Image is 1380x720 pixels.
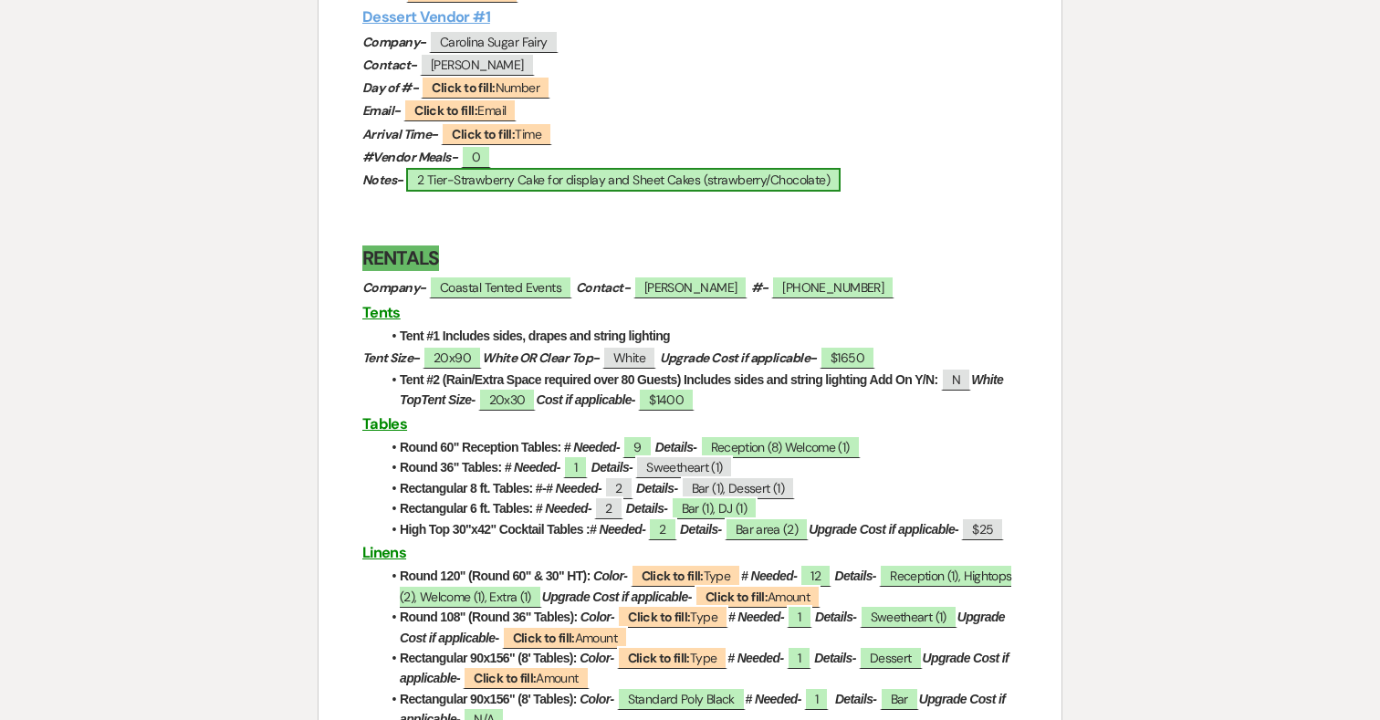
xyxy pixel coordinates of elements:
span: 12 [800,564,831,587]
span: Time [441,122,552,145]
em: Details- [655,440,696,454]
em: Notes- [362,172,403,188]
span: 2 [594,496,622,519]
em: #Vendor Meals- [362,149,457,165]
span: $25 [961,517,1004,540]
em: # Needed- [536,501,591,516]
strong: Rectangular 8 ft. Tables: [400,481,533,496]
span: Reception (1), Hightops (2), Welcome (1), Extra (1) [400,564,1011,607]
span: $1400 [638,388,695,411]
em: Color- [580,651,613,665]
strong: Rectangular 90x156" (8' Tables): [400,651,577,665]
span: Bar (1), DJ (1) [671,496,758,519]
u: Tables [362,414,407,433]
em: #- [751,279,768,296]
span: White [602,346,656,369]
em: Upgrade Cost if applicable- [400,610,1008,644]
em: # Needed- [727,651,783,665]
em: Contact- [362,57,417,73]
em: Company- [362,279,426,296]
strong: Rectangular 6 ft. Tables: [400,501,533,516]
b: Click to fill: [513,630,575,646]
strong: RENTALS [362,245,439,271]
span: Bar area (2) [725,517,809,540]
span: Type [631,564,742,587]
em: Details- [680,522,721,537]
em: Email- [362,102,401,119]
em: # Needed- [564,440,620,454]
span: Type [617,646,728,669]
span: 20x30 [478,388,537,411]
span: 1 [787,605,811,628]
span: Amount [502,626,628,649]
span: Reception (8) Welcome (1) [700,435,861,458]
em: # Needed- [590,522,645,537]
span: Email [403,99,517,121]
strong: High Top 30"x42" Cocktail Tables : [400,522,645,537]
span: Number [421,76,550,99]
b: Click to fill: [642,568,704,584]
em: # Needed- [741,569,797,583]
span: Sweetheart (1) [860,605,957,628]
em: Upgrade Cost if applicable- [809,522,958,537]
span: Sweetheart (1) [635,455,733,478]
span: [PERSON_NAME] [633,276,748,298]
em: White OR Clear Top- [482,350,599,366]
em: Details- [636,481,677,496]
span: Bar [880,687,919,710]
span: 2 [648,517,676,540]
em: Color- [580,692,613,706]
strong: Tent #2 (Rain/Extra Space required over 80 Guests) Includes sides and string lighting Add On Y/N: [400,372,938,387]
em: Details- [835,692,876,706]
em: Cost if applicable- [536,392,634,407]
em: # Needed- [546,481,601,496]
strong: Round 120" (Round 60" & 30" HT): [400,569,591,583]
span: Amount [463,666,589,689]
span: N [941,368,971,391]
span: 0 [461,145,491,168]
span: Amount [695,585,821,608]
em: # Needed- [728,610,784,624]
b: Click to fill: [628,650,690,666]
em: Details- [815,610,856,624]
em: Details- [626,501,667,516]
b: Click to fill: [414,102,477,119]
span: 20x90 [423,346,482,369]
span: 9 [622,435,652,458]
em: Color- [580,610,614,624]
span: $1650 [820,346,875,369]
span: 2 Tier-Strawberry Cake for display and Sheet Cakes (strawberry/Chocolate) [406,168,841,192]
span: Coastal Tented Events [429,276,572,298]
strong: Round 108" (Round 36" Tables): [400,610,578,624]
b: Click to fill: [474,670,536,686]
b: Click to fill: [706,589,768,605]
em: Tent Size- [362,350,419,366]
span: Dessert [859,646,923,669]
em: Upgrade Cost if applicable- [660,350,817,366]
span: 1 [563,455,588,478]
span: Type [617,605,728,628]
em: Company- [362,34,426,50]
em: Contact- [576,279,631,296]
span: 1 [787,646,811,669]
span: Standard Poly Black [617,687,746,710]
em: Details- [591,460,632,475]
span: Carolina Sugar Fairy [429,30,559,53]
span: [PERSON_NAME] [420,53,535,76]
u: Dessert Vendor #1 [362,7,490,26]
em: # Needed- [505,460,560,475]
strong: Round 36" Tables: [400,460,501,475]
span: [PHONE_NUMBER] [771,276,894,298]
b: Click to fill: [628,609,690,625]
em: Upgrade Cost if applicable- [542,590,692,604]
u: Tents [362,303,401,322]
em: Details- [834,569,875,583]
em: # Needed- [746,692,801,706]
strong: Rectangular 90x156" (8' Tables): [400,692,577,706]
em: Day of #- [362,79,418,96]
strong: Round 60" Reception Tables: [400,440,561,454]
strong: Tent #1 Includes sides, drapes and string lighting [400,329,670,343]
span: Bar (1), Dessert (1) [681,476,795,499]
b: Click to fill: [452,126,515,142]
span: 1 [804,687,829,710]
